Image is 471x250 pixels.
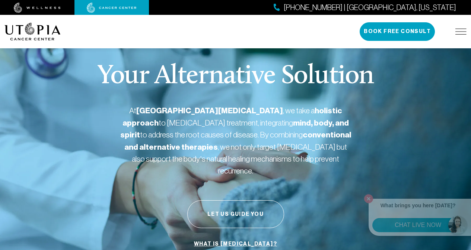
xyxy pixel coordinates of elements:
button: Let Us Guide You [187,200,284,228]
button: Book Free Consult [360,22,435,41]
p: Your Alternative Solution [97,63,374,90]
p: At , we take a to [MEDICAL_DATA] treatment, integrating to address the root causes of disease. By... [120,105,351,176]
img: logo [4,23,61,40]
strong: [GEOGRAPHIC_DATA][MEDICAL_DATA] [136,106,283,116]
img: icon-hamburger [455,29,467,35]
img: cancer center [87,3,137,13]
img: wellness [14,3,61,13]
strong: conventional and alternative therapies [124,130,351,152]
strong: holistic approach [122,106,342,128]
a: [PHONE_NUMBER] | [GEOGRAPHIC_DATA], [US_STATE] [274,2,456,13]
span: [PHONE_NUMBER] | [GEOGRAPHIC_DATA], [US_STATE] [284,2,456,13]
